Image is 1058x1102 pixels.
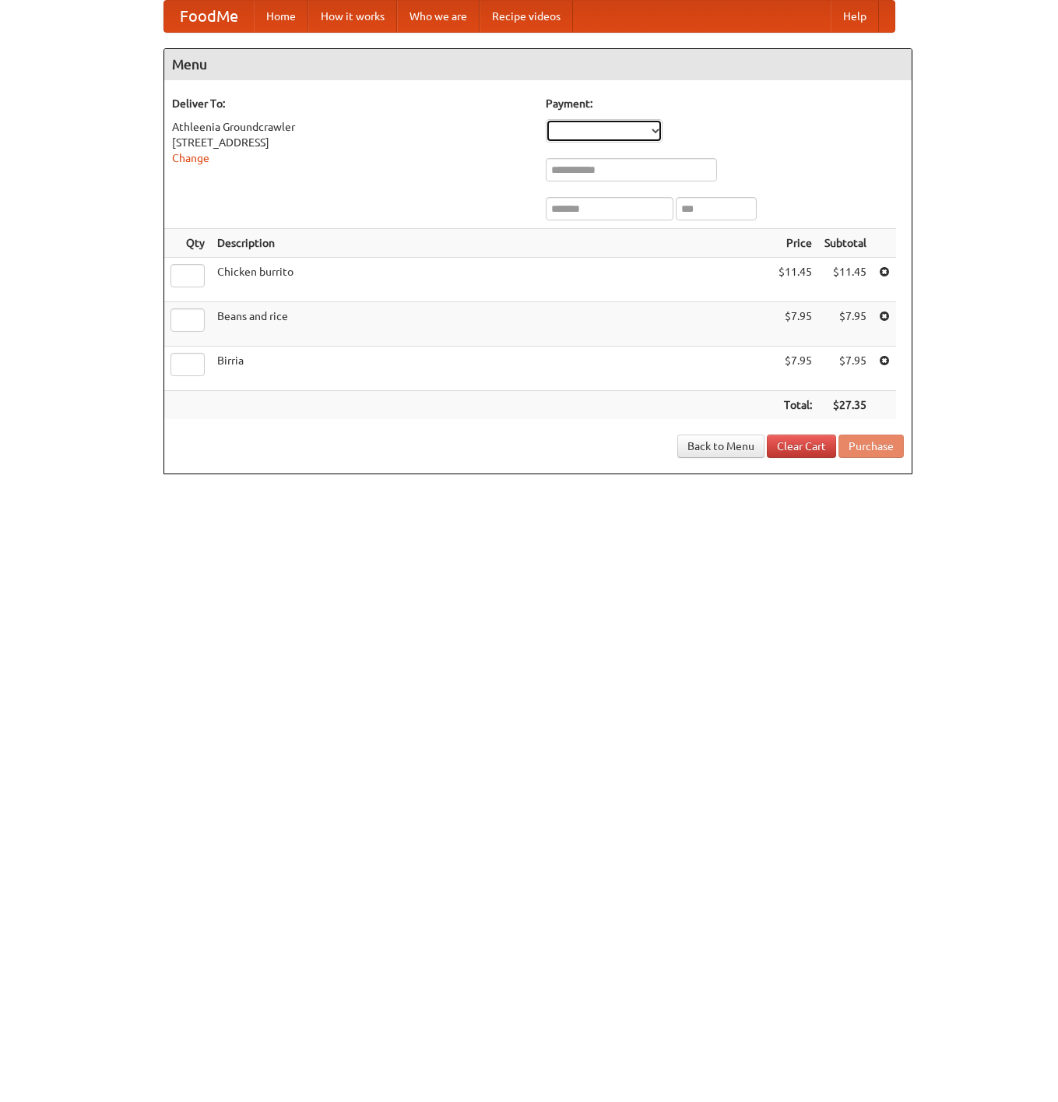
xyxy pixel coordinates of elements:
td: $7.95 [772,347,818,391]
a: Change [172,152,209,164]
td: $7.95 [818,347,873,391]
a: Back to Menu [677,435,765,458]
td: Chicken burrito [211,258,772,302]
th: Qty [164,229,211,258]
button: Purchase [838,435,904,458]
a: Help [831,1,879,32]
h5: Payment: [546,96,904,111]
th: Description [211,229,772,258]
td: Birria [211,347,772,391]
th: Total: [772,391,818,420]
h4: Menu [164,49,912,80]
a: Recipe videos [480,1,573,32]
a: How it works [308,1,397,32]
th: Subtotal [818,229,873,258]
td: Beans and rice [211,302,772,347]
div: [STREET_ADDRESS] [172,135,530,150]
a: Who we are [397,1,480,32]
a: Clear Cart [767,435,836,458]
td: $7.95 [818,302,873,347]
a: FoodMe [164,1,254,32]
div: Athleenia Groundcrawler [172,119,530,135]
th: $27.35 [818,391,873,420]
td: $7.95 [772,302,818,347]
th: Price [772,229,818,258]
h5: Deliver To: [172,96,530,111]
a: Home [254,1,308,32]
td: $11.45 [772,258,818,302]
td: $11.45 [818,258,873,302]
